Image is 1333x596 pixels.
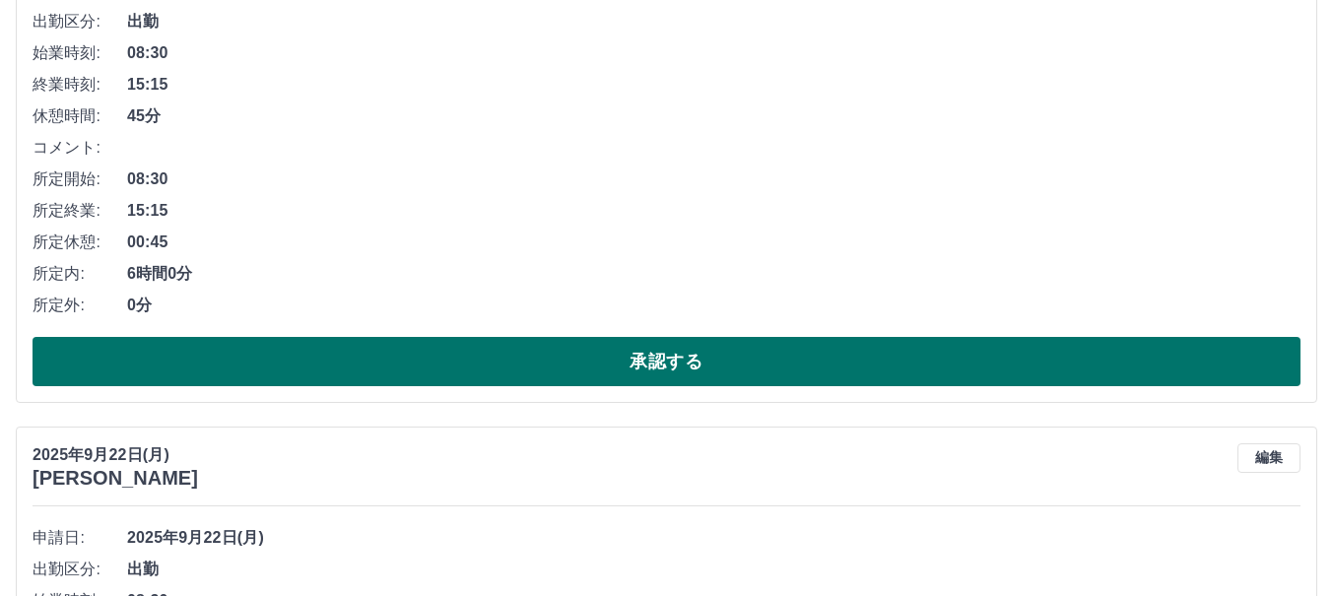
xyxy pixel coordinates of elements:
span: 08:30 [127,41,1300,65]
span: 45分 [127,104,1300,128]
button: 承認する [33,337,1300,386]
p: 2025年9月22日(月) [33,443,198,467]
span: 所定外: [33,294,127,317]
span: 6時間0分 [127,262,1300,286]
span: 出勤区分: [33,558,127,581]
span: 出勤区分: [33,10,127,33]
span: 15:15 [127,199,1300,223]
span: 所定開始: [33,167,127,191]
h3: [PERSON_NAME] [33,467,198,490]
span: コメント: [33,136,127,160]
span: 0分 [127,294,1300,317]
span: 出勤 [127,558,1300,581]
span: 休憩時間: [33,104,127,128]
span: 終業時刻: [33,73,127,97]
span: 所定休憩: [33,231,127,254]
span: 00:45 [127,231,1300,254]
span: 出勤 [127,10,1300,33]
span: 申請日: [33,526,127,550]
span: 始業時刻: [33,41,127,65]
span: 2025年9月22日(月) [127,526,1300,550]
span: 所定終業: [33,199,127,223]
span: 所定内: [33,262,127,286]
span: 08:30 [127,167,1300,191]
span: 15:15 [127,73,1300,97]
button: 編集 [1237,443,1300,473]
